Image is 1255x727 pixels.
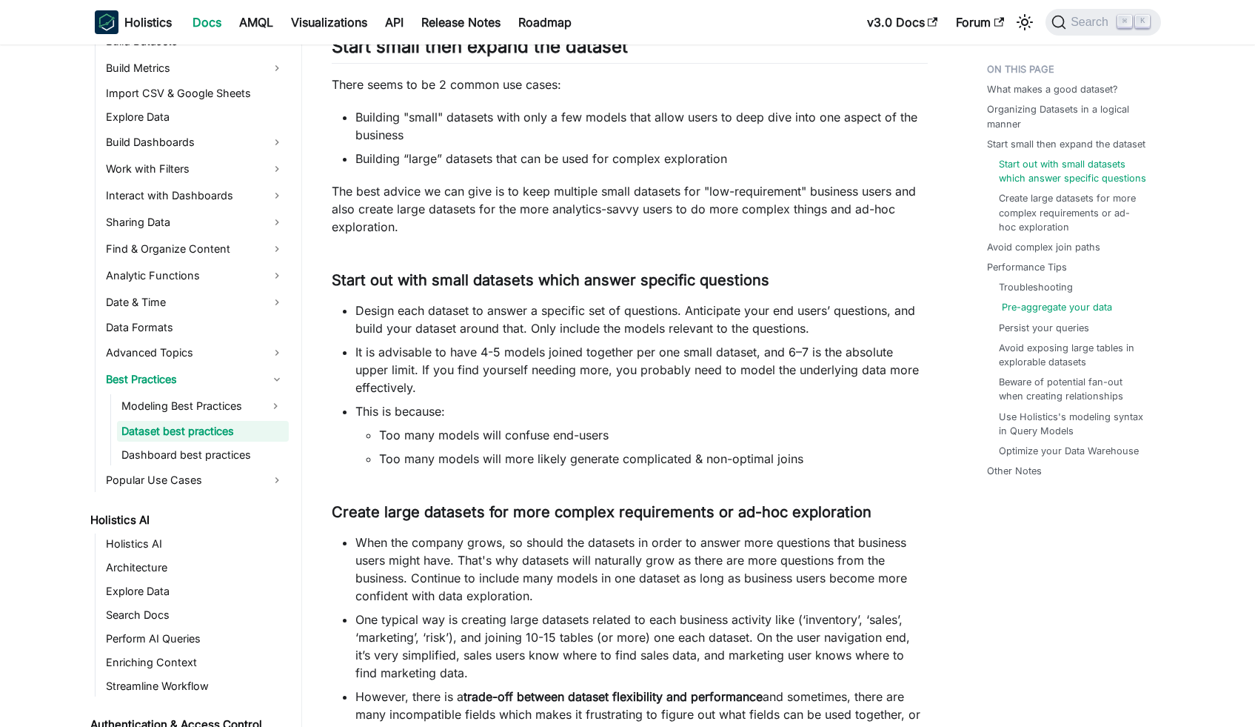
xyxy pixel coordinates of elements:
a: Docs [184,10,230,34]
a: Data Formats [101,317,289,338]
a: Dashboard best practices [117,445,289,465]
a: Architecture [101,557,289,578]
a: Search Docs [101,605,289,625]
a: Start out with small datasets which answer specific questions [999,157,1146,185]
a: Explore Data [101,581,289,602]
a: Analytic Functions [101,264,289,288]
kbd: ⌘ [1117,15,1132,28]
a: Sharing Data [101,210,289,234]
a: Optimize your Data Warehouse [999,444,1139,458]
li: It is advisable to have 4-5 models joined together per one small dataset, and 6–7 is the absolute... [355,343,928,396]
a: Find & Organize Content [101,237,289,261]
li: This is because: [355,402,928,468]
a: Build Dashboards [101,130,289,154]
li: Too many models will more likely generate complicated & non-optimal joins [379,450,928,468]
li: Too many models will confuse end-users [379,426,928,444]
p: There seems to be 2 common use cases: [332,76,928,93]
a: Persist your queries [999,321,1089,335]
a: AMQL [230,10,282,34]
a: Troubleshooting [999,280,1073,294]
a: v3.0 Docs [858,10,947,34]
nav: Docs sidebar [80,44,302,727]
a: Modeling Best Practices [117,394,262,418]
a: Roadmap [509,10,580,34]
h3: Start out with small datasets which answer specific questions [332,271,928,290]
a: Beware of potential fan-out when creating relationships [999,375,1146,403]
a: Organizing Datasets in a logical manner [987,102,1152,130]
a: Holistics AI [86,510,289,531]
a: Explore Data [101,107,289,127]
a: Import CSV & Google Sheets [101,83,289,104]
a: Holistics AI [101,534,289,554]
a: What makes a good dataset? [987,82,1118,96]
a: Pre-aggregate your data [1002,300,1112,314]
button: Search (Command+K) [1045,9,1160,36]
a: Performance Tips [987,260,1067,274]
a: Popular Use Cases [101,468,289,492]
a: Dataset best practices [117,421,289,442]
a: Other Notes [987,464,1042,478]
a: Best Practices [101,368,289,391]
li: Design each dataset to answer a specific set of questions. Anticipate your end users’ questions, ... [355,302,928,337]
a: Streamline Workflow [101,676,289,697]
button: Expand sidebar category 'Modeling Best Practices' [262,394,289,418]
a: HolisticsHolistics [95,10,172,34]
li: One typical way is creating large datasets related to each business activity like (‘inventory’, ‘... [355,611,928,682]
a: Start small then expand the dataset [987,137,1145,151]
h2: Start small then expand the dataset [332,36,928,64]
a: API [376,10,412,34]
b: Holistics [124,13,172,31]
li: When the company grows, so should the datasets in order to answer more questions that business us... [355,534,928,605]
a: Avoid complex join paths [987,240,1100,254]
strong: trade-off between dataset flexibility and performance [463,689,763,704]
a: Enriching Context [101,652,289,673]
a: Advanced Topics [101,341,289,365]
a: Create large datasets for more complex requirements or ad-hoc exploration [999,191,1146,234]
img: Holistics [95,10,118,34]
a: Work with Filters [101,157,289,181]
a: Forum [947,10,1013,34]
h3: Create large datasets for more complex requirements or ad-hoc exploration [332,503,928,522]
kbd: K [1135,15,1150,28]
a: Visualizations [282,10,376,34]
a: Interact with Dashboards [101,184,289,208]
li: Building "small" datasets with only a few models that allow users to deep dive into one aspect of... [355,108,928,144]
a: Use Holistics's modeling syntax in Query Models [999,410,1146,438]
a: Avoid exposing large tables in explorable datasets [999,341,1146,369]
li: Building “large” datasets that can be used for complex exploration [355,150,928,167]
a: Release Notes [412,10,509,34]
p: The best advice we can give is to keep multiple small datasets for "low-requirement" business use... [332,182,928,236]
a: Build Metrics [101,56,289,80]
a: Date & Time [101,291,289,314]
span: Search [1066,16,1117,29]
a: Perform AI Queries [101,628,289,649]
button: Switch between dark and light mode (currently light mode) [1013,10,1037,34]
